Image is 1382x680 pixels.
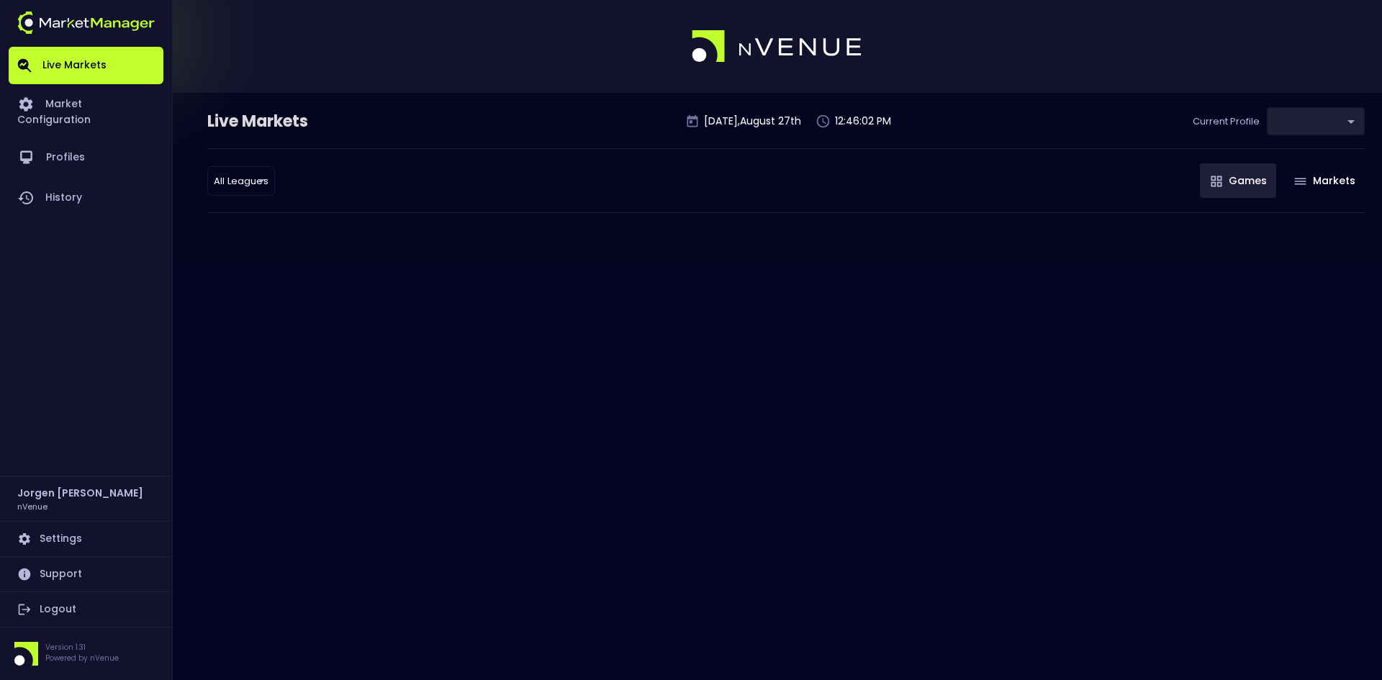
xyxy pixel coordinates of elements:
[9,557,163,591] a: Support
[835,114,891,129] p: 12:46:02 PM
[1283,163,1365,198] button: Markets
[1294,178,1306,185] img: gameIcon
[1193,114,1260,129] p: Current Profile
[45,642,119,653] p: Version 1.31
[9,522,163,556] a: Settings
[9,592,163,627] a: Logout
[207,110,383,133] div: Live Markets
[9,642,163,666] div: Version 1.31Powered by nVenue
[1200,163,1276,198] button: Games
[1211,176,1222,187] img: gameIcon
[692,30,863,63] img: logo
[17,12,155,34] img: logo
[9,84,163,137] a: Market Configuration
[9,47,163,84] a: Live Markets
[704,114,801,129] p: [DATE] , August 27 th
[45,653,119,663] p: Powered by nVenue
[17,485,143,501] h2: Jorgen [PERSON_NAME]
[9,178,163,218] a: History
[17,501,48,512] h3: nVenue
[9,137,163,178] a: Profiles
[207,166,275,196] div: ​
[1267,107,1365,135] div: ​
